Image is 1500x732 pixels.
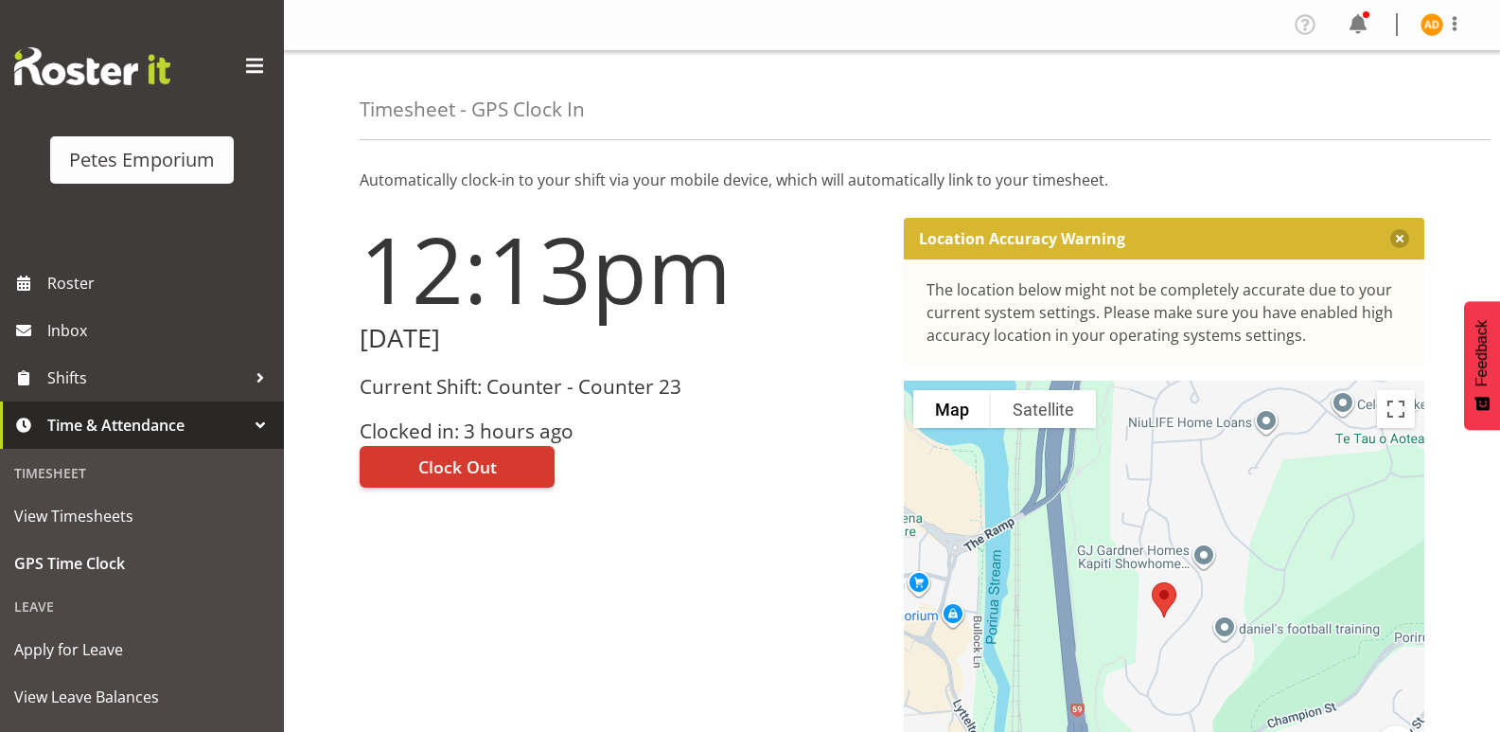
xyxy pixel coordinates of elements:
[919,229,1125,248] p: Location Accuracy Warning
[360,376,881,398] h3: Current Shift: Counter - Counter 23
[5,492,279,540] a: View Timesheets
[418,455,497,479] span: Clock Out
[360,446,555,488] button: Clock Out
[47,411,246,439] span: Time & Attendance
[360,218,881,320] h1: 12:13pm
[360,420,881,442] h3: Clocked in: 3 hours ago
[913,390,991,428] button: Show street map
[14,683,270,711] span: View Leave Balances
[1464,301,1500,430] button: Feedback - Show survey
[5,587,279,626] div: Leave
[14,47,170,85] img: Rosterit website logo
[47,269,274,297] span: Roster
[360,169,1424,191] p: Automatically clock-in to your shift via your mobile device, which will automatically link to you...
[5,540,279,587] a: GPS Time Clock
[14,502,270,530] span: View Timesheets
[5,626,279,673] a: Apply for Leave
[926,278,1403,347] div: The location below might not be completely accurate due to your current system settings. Please m...
[360,98,585,120] h4: Timesheet - GPS Clock In
[69,146,215,174] div: Petes Emporium
[1474,320,1491,386] span: Feedback
[47,364,246,392] span: Shifts
[5,454,279,492] div: Timesheet
[1421,13,1443,36] img: amelia-denz7002.jpg
[991,390,1096,428] button: Show satellite imagery
[1377,390,1415,428] button: Toggle fullscreen view
[360,324,881,353] h2: [DATE]
[14,549,270,578] span: GPS Time Clock
[5,673,279,721] a: View Leave Balances
[47,316,274,345] span: Inbox
[14,635,270,664] span: Apply for Leave
[1390,229,1409,248] button: Close message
